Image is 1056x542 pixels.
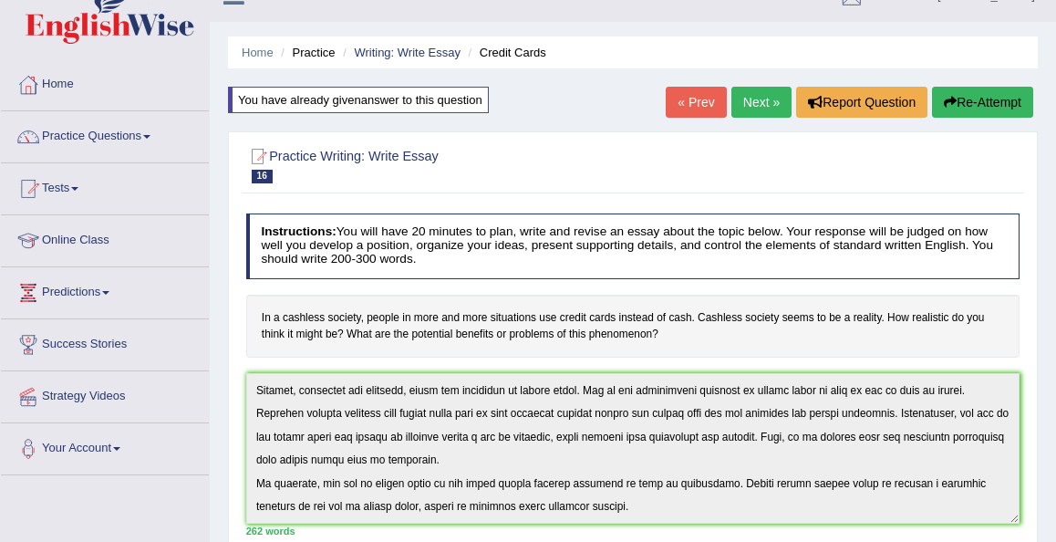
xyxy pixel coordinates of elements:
[276,44,335,61] li: Practice
[1,163,209,209] a: Tests
[246,145,726,183] h2: Practice Writing: Write Essay
[246,373,1020,524] textarea: To enrich screen reader interactions, please activate Accessibility in Grammarly extension settings
[1,319,209,365] a: Success Stories
[1,423,209,469] a: Your Account
[261,224,336,238] b: Instructions:
[246,524,1020,538] div: 262 words
[932,87,1033,118] button: Re-Attempt
[666,87,726,118] a: « Prev
[1,111,209,157] a: Practice Questions
[354,46,461,59] a: Writing: Write Essay
[242,46,274,59] a: Home
[1,267,209,313] a: Predictions
[1,371,209,417] a: Strategy Videos
[1,59,209,105] a: Home
[464,44,546,61] li: Credit Cards
[1,215,209,261] a: Online Class
[731,87,792,118] a: Next »
[246,214,1020,279] h4: You will have 20 minutes to plan, write and revise an essay about the topic below. Your response ...
[796,87,927,118] button: Report Question
[246,295,1020,358] h4: In a cashless society, people in more and more situations use credit cards instead of cash. Cashl...
[228,87,489,113] div: You have already given answer to this question
[252,170,273,183] span: 16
